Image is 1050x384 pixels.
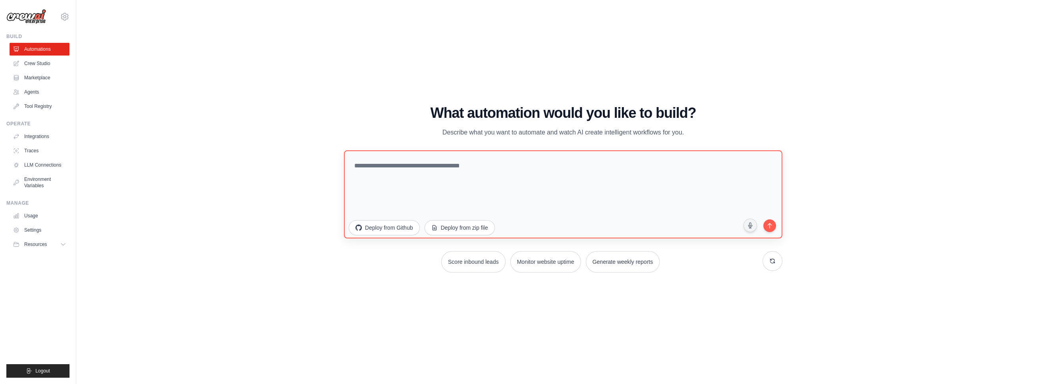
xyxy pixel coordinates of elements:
a: Agents [10,86,69,98]
a: Settings [10,224,69,236]
span: Resources [24,241,47,248]
p: Describe what you want to automate and watch AI create intelligent workflows for you. [430,127,697,138]
button: Generate weekly reports [586,251,660,273]
a: Environment Variables [10,173,69,192]
a: Traces [10,144,69,157]
a: Tool Registry [10,100,69,113]
a: Marketplace [10,71,69,84]
h1: What automation would you like to build? [344,105,782,121]
a: Usage [10,209,69,222]
a: Integrations [10,130,69,143]
button: Monitor website uptime [510,251,581,273]
div: Build [6,33,69,40]
button: Deploy from zip file [425,220,495,235]
div: Manage [6,200,69,206]
a: LLM Connections [10,159,69,171]
button: Resources [10,238,69,251]
iframe: Chat Widget [1010,346,1050,384]
button: Score inbound leads [441,251,506,273]
span: Logout [35,368,50,374]
a: Automations [10,43,69,56]
button: Logout [6,364,69,378]
button: Deploy from Github [349,220,420,235]
a: Crew Studio [10,57,69,70]
img: Logo [6,9,46,24]
div: Operate [6,121,69,127]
